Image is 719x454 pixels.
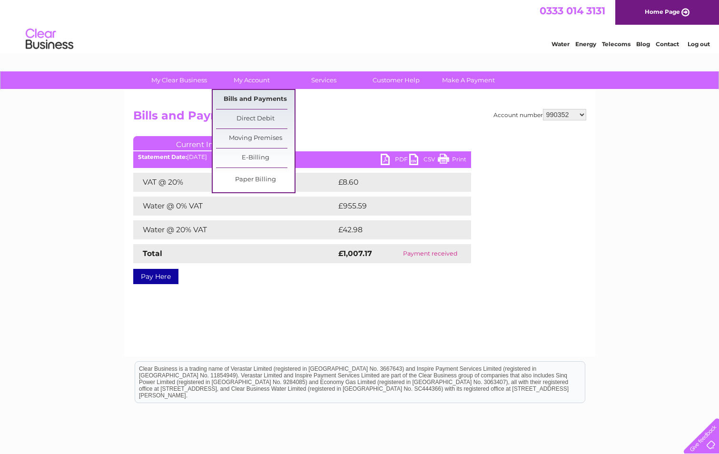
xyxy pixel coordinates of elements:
[143,249,162,258] strong: Total
[216,148,295,168] a: E-Billing
[25,25,74,54] img: logo.png
[133,109,586,127] h2: Bills and Payments
[429,71,508,89] a: Make A Payment
[602,40,630,48] a: Telecoms
[575,40,596,48] a: Energy
[138,153,187,160] b: Statement Date:
[133,136,276,150] a: Current Invoice
[216,170,295,189] a: Paper Billing
[133,269,178,284] a: Pay Here
[493,109,586,120] div: Account number
[338,249,372,258] strong: £1,007.17
[285,71,363,89] a: Services
[688,40,710,48] a: Log out
[409,154,438,168] a: CSV
[133,220,336,239] td: Water @ 20% VAT
[133,197,336,216] td: Water @ 0% VAT
[140,71,218,89] a: My Clear Business
[216,109,295,128] a: Direct Debit
[133,173,336,192] td: VAT @ 20%
[438,154,466,168] a: Print
[336,197,454,216] td: £955.59
[336,220,452,239] td: £42.98
[212,71,291,89] a: My Account
[216,90,295,109] a: Bills and Payments
[389,244,471,263] td: Payment received
[381,154,409,168] a: PDF
[357,71,435,89] a: Customer Help
[552,40,570,48] a: Water
[636,40,650,48] a: Blog
[540,5,605,17] a: 0333 014 3131
[135,5,585,46] div: Clear Business is a trading name of Verastar Limited (registered in [GEOGRAPHIC_DATA] No. 3667643...
[216,129,295,148] a: Moving Premises
[656,40,679,48] a: Contact
[336,173,449,192] td: £8.60
[133,154,471,160] div: [DATE]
